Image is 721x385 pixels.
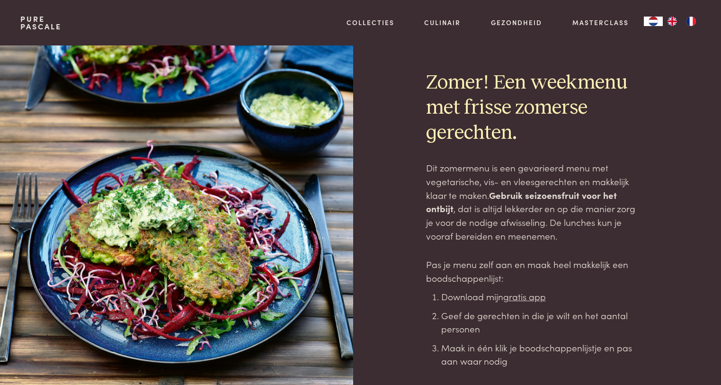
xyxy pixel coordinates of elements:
a: Culinair [424,18,461,27]
aside: Language selected: Nederlands [644,17,701,26]
p: Pas je menu zelf aan en maak heel makkelijk een boodschappenlijst: [426,258,643,285]
strong: Gebruik seizoensfruit voor het ontbijt [426,188,617,215]
a: Masterclass [572,18,629,27]
ul: Language list [663,17,701,26]
a: Collecties [347,18,394,27]
div: Language [644,17,663,26]
a: EN [663,17,682,26]
h2: Zomer! Een weekmenu met frisse zomerse gerechten. [426,71,643,146]
a: NL [644,17,663,26]
p: Dit zomermenu is een gevarieerd menu met vegetarische, vis- en vleesgerechten en makkelijk klaar ... [426,161,643,242]
a: PurePascale [20,15,62,30]
a: FR [682,17,701,26]
li: Geef de gerechten in die je wilt en het aantal personen [441,309,643,336]
li: Maak in één klik je boodschappenlijstje en pas aan waar nodig [441,341,643,368]
a: Gezondheid [491,18,542,27]
a: gratis app [503,290,546,303]
li: Download mijn [441,290,643,304]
